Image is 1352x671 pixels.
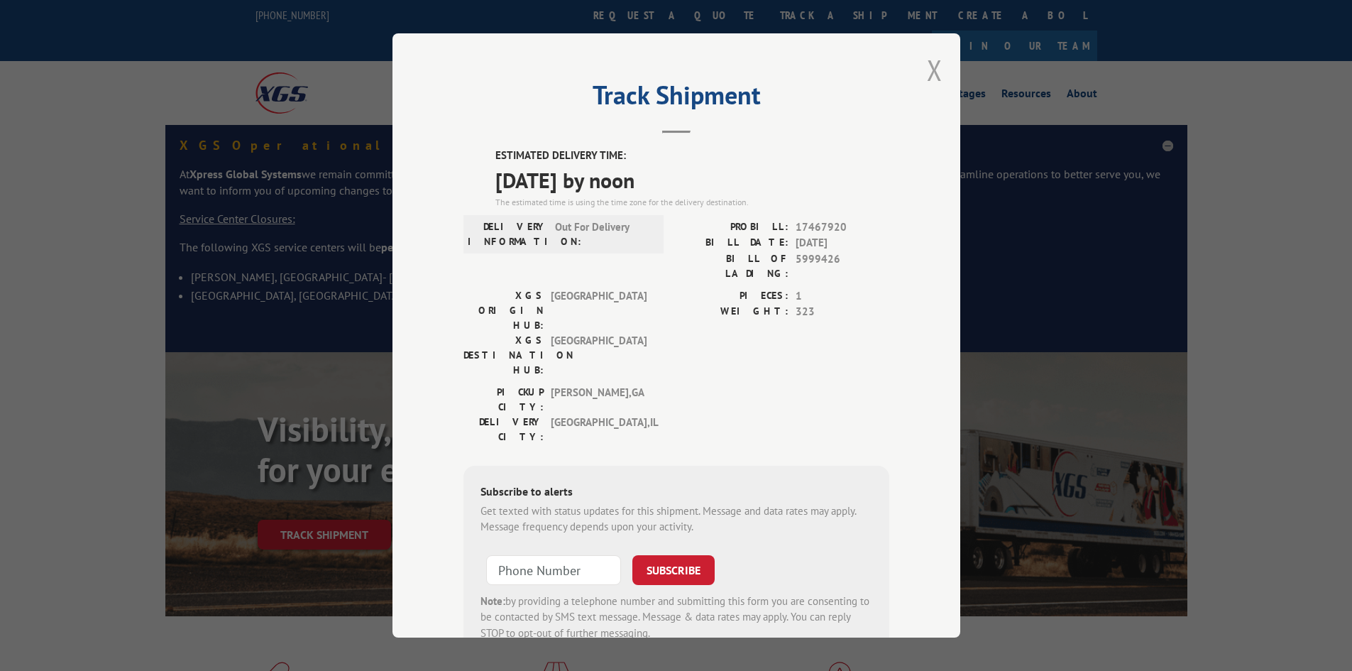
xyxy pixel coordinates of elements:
[796,235,889,251] span: [DATE]
[676,304,788,320] label: WEIGHT:
[463,288,544,333] label: XGS ORIGIN HUB:
[551,288,647,333] span: [GEOGRAPHIC_DATA]
[480,594,505,608] strong: Note:
[463,385,544,415] label: PICKUP CITY:
[480,594,872,642] div: by providing a telephone number and submitting this form you are consenting to be contacted by SM...
[495,196,889,209] div: The estimated time is using the time zone for the delivery destination.
[796,219,889,236] span: 17467920
[676,219,788,236] label: PROBILL:
[796,251,889,281] span: 5999426
[463,333,544,378] label: XGS DESTINATION HUB:
[463,415,544,444] label: DELIVERY CITY:
[551,333,647,378] span: [GEOGRAPHIC_DATA]
[796,288,889,305] span: 1
[480,503,872,535] div: Get texted with status updates for this shipment. Message and data rates may apply. Message frequ...
[495,164,889,196] span: [DATE] by noon
[495,148,889,164] label: ESTIMATED DELIVERY TIME:
[676,288,788,305] label: PIECES:
[551,385,647,415] span: [PERSON_NAME] , GA
[468,219,548,249] label: DELIVERY INFORMATION:
[796,304,889,320] span: 323
[551,415,647,444] span: [GEOGRAPHIC_DATA] , IL
[463,85,889,112] h2: Track Shipment
[676,235,788,251] label: BILL DATE:
[927,51,942,89] button: Close modal
[632,555,715,585] button: SUBSCRIBE
[676,251,788,281] label: BILL OF LADING:
[480,483,872,503] div: Subscribe to alerts
[486,555,621,585] input: Phone Number
[555,219,651,249] span: Out For Delivery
